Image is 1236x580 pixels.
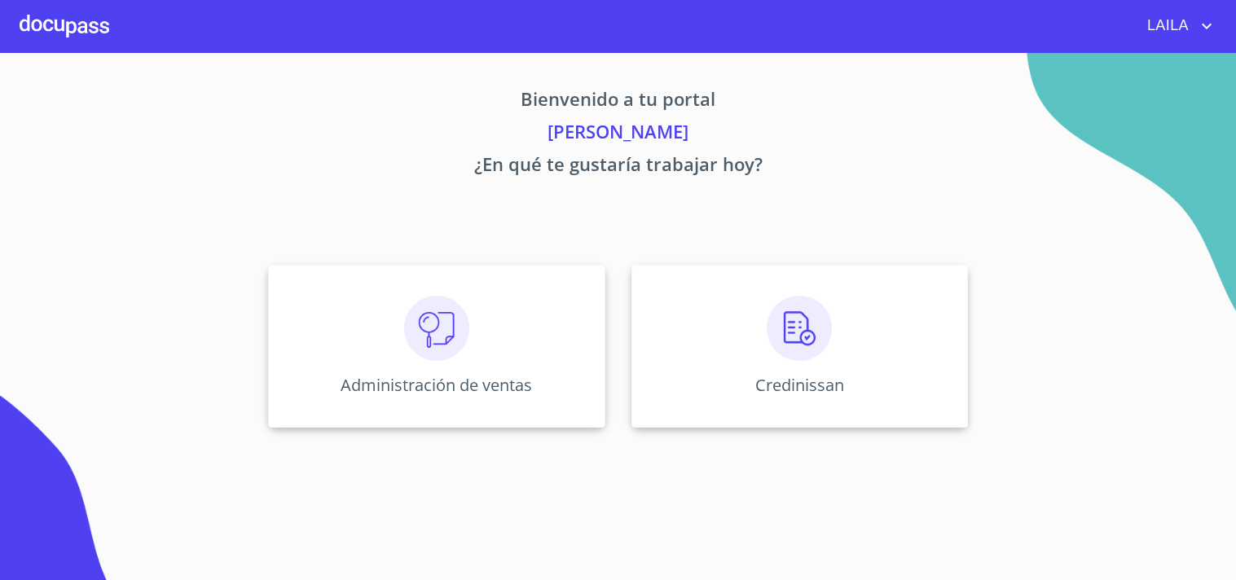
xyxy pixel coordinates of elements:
span: LAILA [1135,13,1197,39]
img: consulta.png [404,296,469,361]
img: verificacion.png [767,296,832,361]
p: [PERSON_NAME] [117,118,1120,151]
p: Bienvenido a tu portal [117,86,1120,118]
button: account of current user [1135,13,1216,39]
p: Credinissan [755,374,844,396]
p: Administración de ventas [341,374,532,396]
p: ¿En qué te gustaría trabajar hoy? [117,151,1120,183]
